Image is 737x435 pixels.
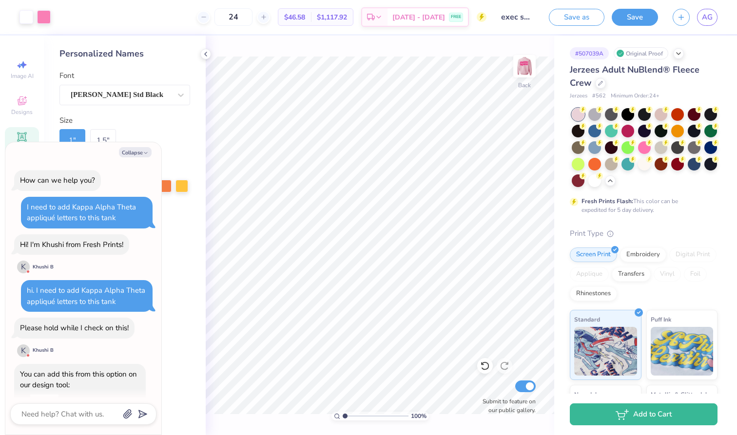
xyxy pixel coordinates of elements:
span: AG [702,12,713,23]
div: I need to add Kappa Alpha Theta appliqué letters to this tank [27,202,136,223]
label: Font [59,70,74,81]
div: K [17,344,30,357]
span: Minimum Order: 24 + [611,92,659,100]
button: Add to Cart [570,403,718,425]
span: Designs [11,108,33,116]
div: 1.5 " [90,129,116,151]
span: Puff Ink [651,314,671,324]
span: Jerzees Adult NuBlend® Fleece Crew [570,64,699,89]
span: FREE [451,14,461,20]
div: Print Type [570,228,718,239]
div: hi. I need to add Kappa Alpha Theta appliqué letters to this tank [27,285,145,306]
div: Size [59,115,190,126]
span: $46.58 [284,12,305,22]
div: Please hold while I check on this! [20,323,129,333]
span: Standard [574,314,600,324]
span: Jerzees [570,92,587,100]
div: K [17,261,30,273]
div: Vinyl [654,267,681,282]
span: # 562 [592,92,606,100]
div: Original Proof [614,47,668,59]
button: Save [612,9,658,26]
div: # 507039A [570,47,609,59]
button: Collapse [119,147,152,157]
div: Hi! I'm Khushi from Fresh Prints! [20,240,123,249]
div: Rhinestones [570,286,617,301]
span: $1,117.92 [317,12,347,22]
span: Metallic & Glitter Ink [651,389,708,399]
a: AG [697,9,718,26]
img: Back [515,57,534,76]
div: Transfers [612,267,651,282]
div: Personalized Names [59,47,190,60]
span: [DATE] - [DATE] [392,12,445,22]
div: Foil [684,267,707,282]
div: Khushi B [33,264,54,271]
input: Untitled Design [494,7,542,27]
div: Back [518,81,531,90]
span: Image AI [11,72,34,80]
label: Submit to feature on our public gallery. [477,397,536,415]
button: Save as [549,9,604,26]
div: Screen Print [570,247,617,262]
span: 100 % [411,412,427,420]
span: Neon Ink [574,389,598,399]
div: Khushi B [33,347,54,354]
div: Digital Print [669,247,717,262]
div: This color can be expedited for 5 day delivery. [582,197,701,214]
img: Puff Ink [651,327,714,376]
strong: Fresh Prints Flash: [582,197,633,205]
div: How can we help you? [20,175,95,185]
div: You can add this from this option on our design tool: [20,369,137,390]
input: – – [214,8,252,26]
img: Standard [574,327,637,376]
div: Applique [570,267,609,282]
div: Embroidery [620,247,666,262]
div: 1 " [59,129,85,151]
